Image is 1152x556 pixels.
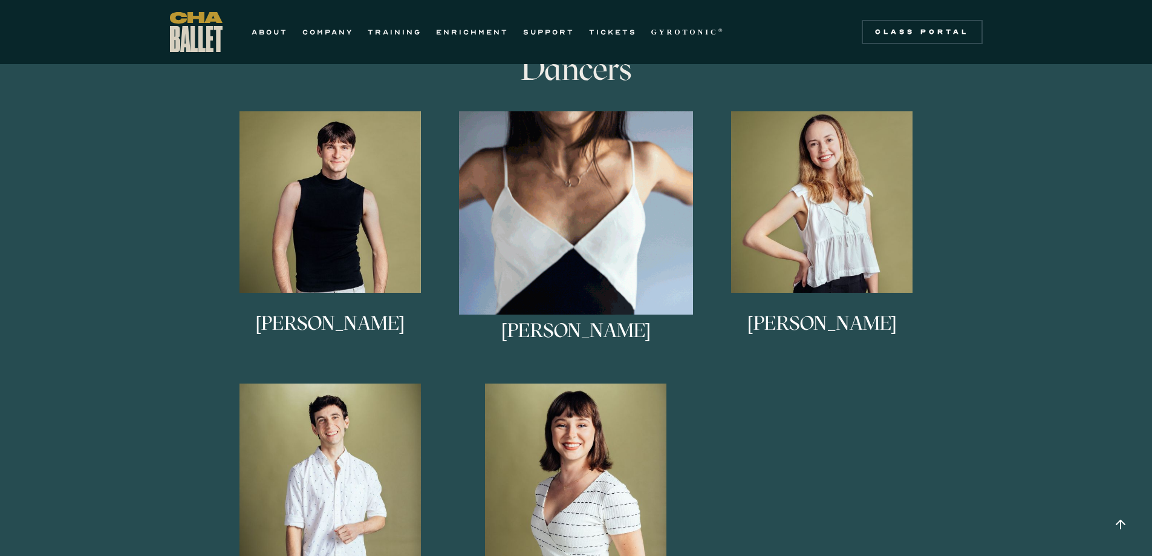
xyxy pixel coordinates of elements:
a: [PERSON_NAME] [705,111,939,365]
a: [PERSON_NAME] [459,111,693,365]
a: COMPANY [302,25,353,39]
strong: GYROTONIC [651,28,718,36]
h3: Dancers [380,51,773,87]
a: Class Portal [862,20,983,44]
a: home [170,12,223,52]
div: Class Portal [869,27,975,37]
h3: [PERSON_NAME] [501,321,651,361]
a: [PERSON_NAME] [213,111,447,365]
a: ENRICHMENT [436,25,509,39]
a: GYROTONIC® [651,25,725,39]
a: TRAINING [368,25,421,39]
h3: [PERSON_NAME] [747,313,897,353]
a: SUPPORT [523,25,574,39]
a: TICKETS [589,25,637,39]
h3: [PERSON_NAME] [255,313,405,353]
sup: ® [718,27,725,33]
a: ABOUT [252,25,288,39]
